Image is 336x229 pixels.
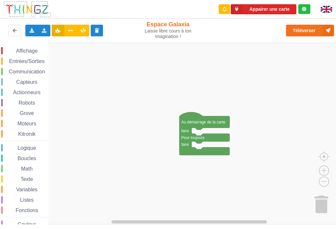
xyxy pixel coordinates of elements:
[298,4,310,14] div: Tu es connecté au serveur de création de Thingz
[15,79,38,85] span: Capteurs
[15,48,38,54] span: Affichage
[20,166,34,172] span: Math
[8,69,46,74] span: Communication
[19,110,35,116] span: Grove
[15,187,39,192] span: Variables
[17,156,37,161] span: Boucles
[321,6,332,13] img: gb.png
[17,145,37,151] span: Logique
[17,131,36,137] span: Kitronik
[3,1,52,18] img: thingz_logo.png
[12,90,42,95] span: Actionneurs
[15,208,39,213] span: Fonctions
[141,21,196,39] div: Espace Galaxia
[18,100,36,106] span: Robots
[17,121,37,126] span: Moteurs
[286,25,334,36] button: Téléverser
[19,176,34,182] span: Texte
[181,128,189,133] text: faire
[181,120,226,124] text: Au démarrage de la carte
[231,4,296,14] button: Appairer une carte
[8,58,45,64] span: Entrées/Sorties
[181,135,204,140] text: Pour toujours
[19,197,35,203] span: Listes
[181,142,189,146] text: faire
[141,28,196,39] div: Laisse libre cours à ton imagination !
[17,222,37,227] span: Couleur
